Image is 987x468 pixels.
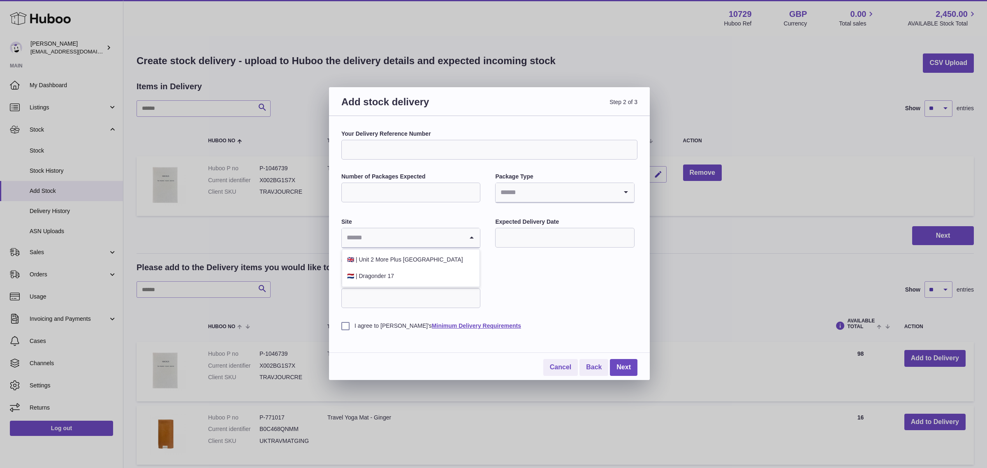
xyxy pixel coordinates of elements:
div: Search for option [342,228,480,248]
label: Expected Delivery Date [495,218,634,226]
label: Number of Packages Expected [341,173,480,181]
input: Search for option [342,228,463,247]
a: Back [579,359,608,376]
div: Search for option [496,183,634,203]
h3: Add stock delivery [341,95,489,118]
label: Package Type [495,173,634,181]
span: Step 2 of 3 [489,95,637,118]
input: Search for option [496,183,617,202]
a: Minimum Delivery Requirements [432,322,521,329]
a: locations [432,250,452,255]
label: I agree to [PERSON_NAME]'s [341,322,637,330]
a: Next [610,359,637,376]
small: If you wish to fulfil from more of our available , or you don’t see the correct site here - pleas... [341,250,479,263]
label: Your Delivery Reference Number [341,130,637,138]
a: Cancel [543,359,578,376]
label: Site [341,218,480,226]
label: Estimated Quantity per Package [341,278,480,286]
